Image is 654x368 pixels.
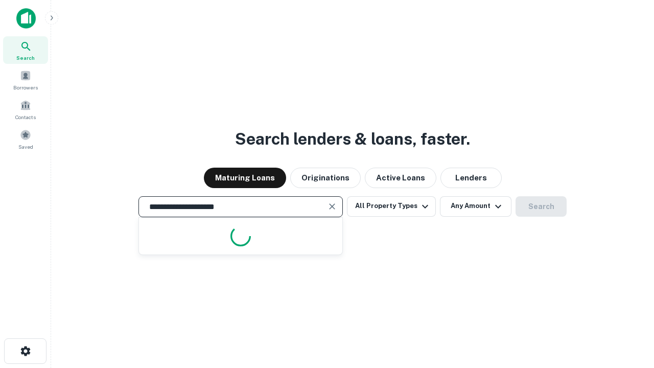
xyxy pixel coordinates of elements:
[204,168,286,188] button: Maturing Loans
[440,196,511,217] button: Any Amount
[3,125,48,153] a: Saved
[15,113,36,121] span: Contacts
[440,168,502,188] button: Lenders
[325,199,339,214] button: Clear
[3,96,48,123] a: Contacts
[18,143,33,151] span: Saved
[16,8,36,29] img: capitalize-icon.png
[290,168,361,188] button: Originations
[235,127,470,151] h3: Search lenders & loans, faster.
[603,286,654,335] iframe: Chat Widget
[347,196,436,217] button: All Property Types
[13,83,38,91] span: Borrowers
[16,54,35,62] span: Search
[3,36,48,64] a: Search
[3,66,48,94] a: Borrowers
[365,168,436,188] button: Active Loans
